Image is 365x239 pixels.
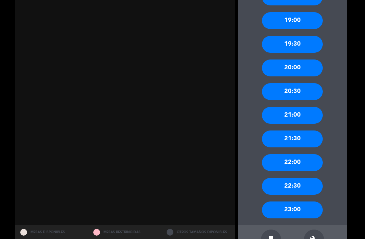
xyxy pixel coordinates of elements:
div: 21:30 [262,130,323,147]
div: 20:00 [262,59,323,76]
div: 21:00 [262,107,323,124]
div: 23:00 [262,201,323,218]
div: 19:30 [262,36,323,53]
div: 20:30 [262,83,323,100]
div: 19:00 [262,12,323,29]
div: 22:00 [262,154,323,171]
div: 22:30 [262,178,323,195]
